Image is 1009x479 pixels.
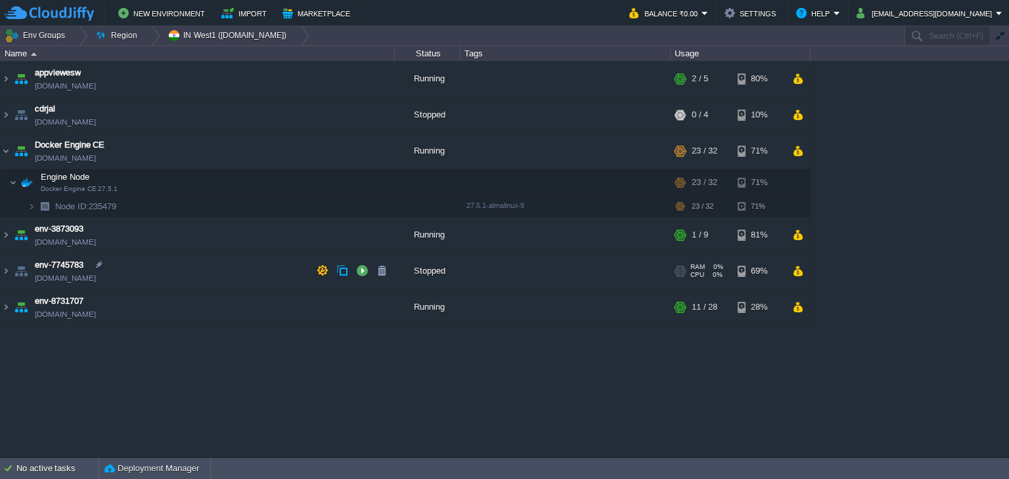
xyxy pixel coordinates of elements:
[35,196,54,217] img: AMDAwAAAACH5BAEAAAAALAAAAAABAAEAAAICRAEAOw==
[461,46,670,61] div: Tags
[1,133,11,169] img: AMDAwAAAACH5BAEAAAAALAAAAAABAAEAAAICRAEAOw==
[12,61,30,96] img: AMDAwAAAACH5BAEAAAAALAAAAAABAAEAAAICRAEAOw==
[54,201,118,212] span: 235479
[692,169,717,196] div: 23 / 32
[692,97,708,133] div: 0 / 4
[692,196,713,217] div: 23 / 32
[1,61,11,96] img: AMDAwAAAACH5BAEAAAAALAAAAAABAAEAAAICRAEAOw==
[104,462,199,475] button: Deployment Manager
[709,271,723,279] span: 0%
[692,217,708,253] div: 1 / 9
[35,272,96,285] a: [DOMAIN_NAME]
[221,5,271,21] button: Import
[168,26,291,45] button: IN West1 ([DOMAIN_NAME])
[690,263,705,271] span: RAM
[738,61,780,96] div: 80%
[395,217,460,253] div: Running
[738,97,780,133] div: 10%
[395,46,460,61] div: Status
[35,259,83,272] a: env-7745783
[395,97,460,133] div: Stopped
[35,295,83,308] a: env-8731707
[395,289,460,325] div: Running
[9,169,17,196] img: AMDAwAAAACH5BAEAAAAALAAAAAABAAEAAAICRAEAOw==
[725,5,780,21] button: Settings
[395,133,460,169] div: Running
[35,102,55,115] a: cdrjal
[12,289,30,325] img: AMDAwAAAACH5BAEAAAAALAAAAAABAAEAAAICRAEAOw==
[35,138,104,152] a: Docker Engine CE
[31,52,37,56] img: AMDAwAAAACH5BAEAAAAALAAAAAABAAEAAAICRAEAOw==
[1,46,394,61] div: Name
[671,46,810,61] div: Usage
[35,66,81,79] a: appviewesw
[39,172,91,182] a: Engine NodeDocker Engine CE 27.5.1
[118,5,209,21] button: New Environment
[282,5,354,21] button: Marketplace
[1,253,11,289] img: AMDAwAAAACH5BAEAAAAALAAAAAABAAEAAAICRAEAOw==
[16,458,99,479] div: No active tasks
[690,271,704,279] span: CPU
[39,171,91,182] span: Engine Node
[466,201,524,209] span: 27.5.1-almalinux-9
[54,201,118,212] a: Node ID:235479
[738,169,780,196] div: 71%
[692,61,708,96] div: 2 / 5
[5,5,94,22] img: CloudJiffy
[954,427,996,466] iframe: chat widget
[95,26,142,45] button: Region
[1,289,11,325] img: AMDAwAAAACH5BAEAAAAALAAAAAABAAEAAAICRAEAOw==
[35,115,96,129] a: [DOMAIN_NAME]
[738,133,780,169] div: 71%
[692,289,717,325] div: 11 / 28
[41,185,118,193] span: Docker Engine CE 27.5.1
[1,97,11,133] img: AMDAwAAAACH5BAEAAAAALAAAAAABAAEAAAICRAEAOw==
[35,236,96,249] a: [DOMAIN_NAME]
[55,201,89,211] span: Node ID:
[395,61,460,96] div: Running
[35,222,83,236] a: env-3873093
[35,79,96,93] a: [DOMAIN_NAME]
[12,97,30,133] img: AMDAwAAAACH5BAEAAAAALAAAAAABAAEAAAICRAEAOw==
[12,133,30,169] img: AMDAwAAAACH5BAEAAAAALAAAAAABAAEAAAICRAEAOw==
[35,308,96,321] a: [DOMAIN_NAME]
[738,253,780,289] div: 69%
[738,196,780,217] div: 71%
[5,26,70,45] button: Env Groups
[796,5,834,21] button: Help
[710,263,723,271] span: 0%
[629,5,702,21] button: Balance ₹0.00
[12,217,30,253] img: AMDAwAAAACH5BAEAAAAALAAAAAABAAEAAAICRAEAOw==
[738,217,780,253] div: 81%
[1,217,11,253] img: AMDAwAAAACH5BAEAAAAALAAAAAABAAEAAAICRAEAOw==
[35,152,96,165] a: [DOMAIN_NAME]
[857,5,996,21] button: [EMAIL_ADDRESS][DOMAIN_NAME]
[12,253,30,289] img: AMDAwAAAACH5BAEAAAAALAAAAAABAAEAAAICRAEAOw==
[738,289,780,325] div: 28%
[18,169,36,196] img: AMDAwAAAACH5BAEAAAAALAAAAAABAAEAAAICRAEAOw==
[28,196,35,217] img: AMDAwAAAACH5BAEAAAAALAAAAAABAAEAAAICRAEAOw==
[692,133,717,169] div: 23 / 32
[395,253,460,289] div: Stopped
